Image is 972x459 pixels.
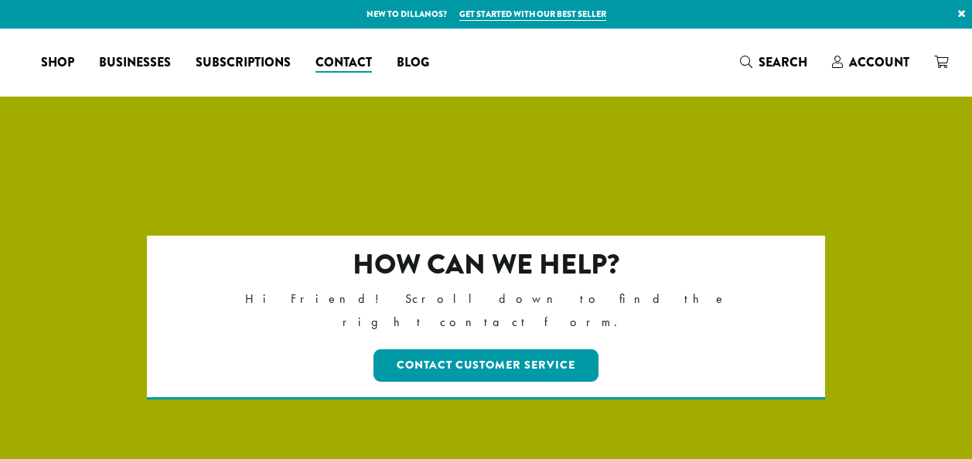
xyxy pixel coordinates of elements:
[728,49,820,75] a: Search
[99,53,171,73] span: Businesses
[759,53,807,71] span: Search
[397,53,429,73] span: Blog
[315,53,372,73] span: Contact
[849,53,909,71] span: Account
[213,287,759,334] p: Hi Friend! Scroll down to find the right contact form.
[196,53,291,73] span: Subscriptions
[213,248,759,281] h2: How can we help?
[29,50,87,75] a: Shop
[459,8,606,21] a: Get started with our best seller
[373,349,599,382] a: Contact Customer Service
[41,53,74,73] span: Shop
